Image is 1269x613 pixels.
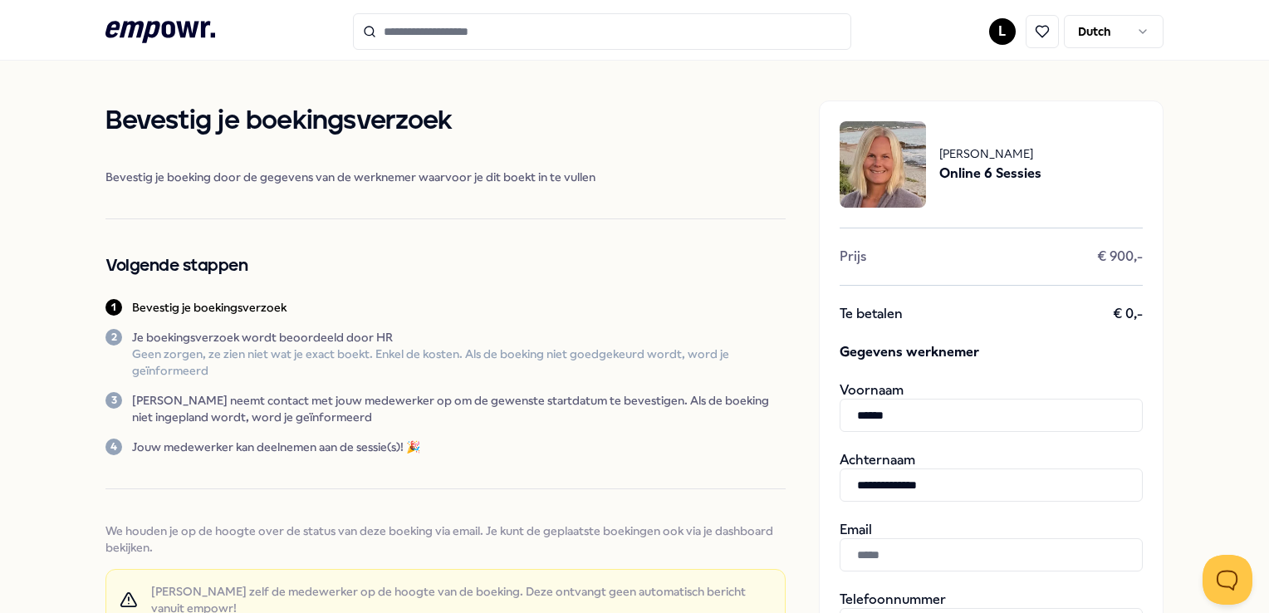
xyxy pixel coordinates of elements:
[132,392,785,425] p: [PERSON_NAME] neemt contact met jouw medewerker op om de gewenste startdatum te bevestigen. Als d...
[939,145,1041,163] span: [PERSON_NAME]
[132,329,785,346] p: Je boekingsverzoek wordt beoordeeld door HR
[105,392,122,409] div: 3
[105,101,785,142] h1: Bevestig je boekingsverzoek
[1203,555,1252,605] iframe: Help Scout Beacon - Open
[105,299,122,316] div: 1
[132,346,785,379] p: Geen zorgen, ze zien niet wat je exact boekt. Enkel de kosten. Als de boeking niet goedgekeurd wo...
[1113,306,1143,322] span: € 0,-
[105,169,785,185] span: Bevestig je boeking door de gegevens van de werknemer waarvoor je dit boekt in te vullen
[105,439,122,455] div: 4
[840,121,926,208] img: package image
[840,522,1143,571] div: Email
[989,18,1016,45] button: L
[132,439,420,455] p: Jouw medewerker kan deelnemen aan de sessie(s)! 🎉
[840,306,903,322] span: Te betalen
[939,163,1041,184] span: Online 6 Sessies
[840,382,1143,432] div: Voornaam
[840,452,1143,502] div: Achternaam
[840,342,1143,362] span: Gegevens werknemer
[132,299,287,316] p: Bevestig je boekingsverzoek
[105,522,785,556] span: We houden je op de hoogte over de status van deze boeking via email. Je kunt de geplaatste boekin...
[105,253,785,279] h2: Volgende stappen
[353,13,851,50] input: Search for products, categories or subcategories
[840,248,866,265] span: Prijs
[105,329,122,346] div: 2
[1097,248,1143,265] span: € 900,-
